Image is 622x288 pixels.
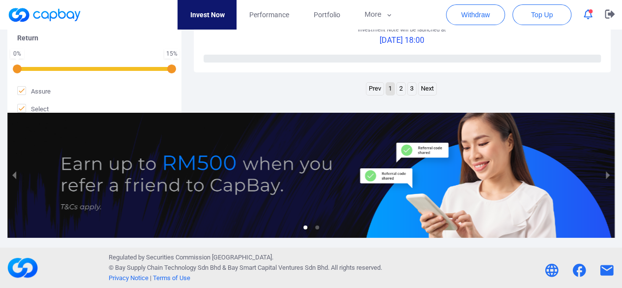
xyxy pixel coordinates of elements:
[408,83,416,95] a: Page 3
[109,253,382,283] p: Regulated by Securities Commission [GEOGRAPHIC_DATA]. © Bay Supply Chain Technology Sdn Bhd & . A...
[166,51,178,57] div: 15 %
[228,264,328,271] span: Bay Smart Capital Ventures Sdn Bhd
[386,83,394,95] a: Page 1 is your current page
[531,10,553,20] span: Top Up
[249,9,289,20] span: Performance
[358,34,446,47] p: [DATE] 18:00
[366,83,384,95] a: Previous page
[17,86,51,96] span: Assure
[7,253,38,283] img: footerLogo
[512,4,571,25] button: Top Up
[17,104,49,114] span: Select
[109,274,148,282] a: Privacy Notice
[12,51,22,57] div: 0 %
[358,26,446,34] p: Investment Note will be launched at
[418,83,436,95] a: Next page
[153,274,190,282] a: Terms of Use
[601,113,615,238] button: next slide / item
[313,9,340,20] span: Portfolio
[315,225,319,229] li: slide item 2
[17,33,172,42] h5: Return
[7,113,21,238] button: previous slide / item
[397,83,405,95] a: Page 2
[303,225,307,229] li: slide item 1
[446,4,505,25] button: Withdraw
